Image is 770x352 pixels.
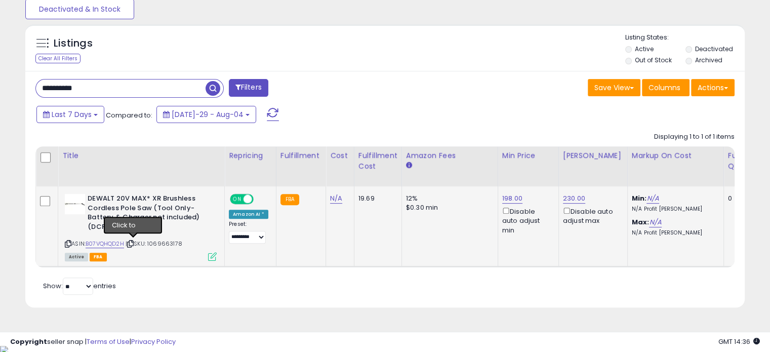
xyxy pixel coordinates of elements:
[646,193,659,204] a: N/A
[231,195,244,204] span: ON
[632,193,647,203] b: Min:
[65,194,85,214] img: 31QyhuRYASL._SL40_.jpg
[229,150,272,161] div: Repricing
[406,203,490,212] div: $0.30 min
[52,109,92,120] span: Last 7 Days
[358,194,394,203] div: 19.69
[172,109,244,120] span: [DATE]-29 - Aug-04
[718,337,760,346] span: 2025-08-12 14:36 GMT
[10,337,47,346] strong: Copyright
[632,150,719,161] div: Markup on Cost
[65,253,88,261] span: All listings currently available for purchase on Amazon
[502,150,554,161] div: Min Price
[632,229,716,237] p: N/A Profit [PERSON_NAME]
[126,240,182,248] span: | SKU: 1069663178
[635,56,672,64] label: Out of Stock
[229,221,268,244] div: Preset:
[406,194,490,203] div: 12%
[131,337,176,346] a: Privacy Policy
[156,106,256,123] button: [DATE]-29 - Aug-04
[502,206,551,235] div: Disable auto adjust min
[654,132,735,142] div: Displaying 1 to 1 of 1 items
[563,150,623,161] div: [PERSON_NAME]
[632,206,716,213] p: N/A Profit [PERSON_NAME]
[691,79,735,96] button: Actions
[106,110,152,120] span: Compared to:
[649,217,661,227] a: N/A
[35,54,80,63] div: Clear All Filters
[406,161,412,170] small: Amazon Fees.
[635,45,654,53] label: Active
[563,193,585,204] a: 230.00
[65,194,217,260] div: ASIN:
[280,150,321,161] div: Fulfillment
[86,240,124,248] a: B07VQHQD2H
[90,253,107,261] span: FBA
[88,194,211,234] b: DEWALT 20V MAX* XR Brushless Cordless Pole Saw (Tool Only-Battery & Charger not included) (DCPS620B)
[54,36,93,51] h5: Listings
[632,217,650,227] b: Max:
[330,150,350,161] div: Cost
[10,337,176,347] div: seller snap | |
[280,194,299,205] small: FBA
[330,193,342,204] a: N/A
[625,33,745,43] p: Listing States:
[728,150,763,172] div: Fulfillable Quantity
[62,150,220,161] div: Title
[229,79,268,97] button: Filters
[563,206,620,225] div: Disable auto adjust max
[588,79,640,96] button: Save View
[642,79,690,96] button: Columns
[406,150,494,161] div: Amazon Fees
[43,281,116,291] span: Show: entries
[252,195,268,204] span: OFF
[627,146,723,186] th: The percentage added to the cost of goods (COGS) that forms the calculator for Min & Max prices.
[358,150,397,172] div: Fulfillment Cost
[36,106,104,123] button: Last 7 Days
[649,83,680,93] span: Columns
[728,194,759,203] div: 0
[695,45,733,53] label: Deactivated
[229,210,268,219] div: Amazon AI *
[87,337,130,346] a: Terms of Use
[502,193,522,204] a: 198.00
[695,56,722,64] label: Archived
